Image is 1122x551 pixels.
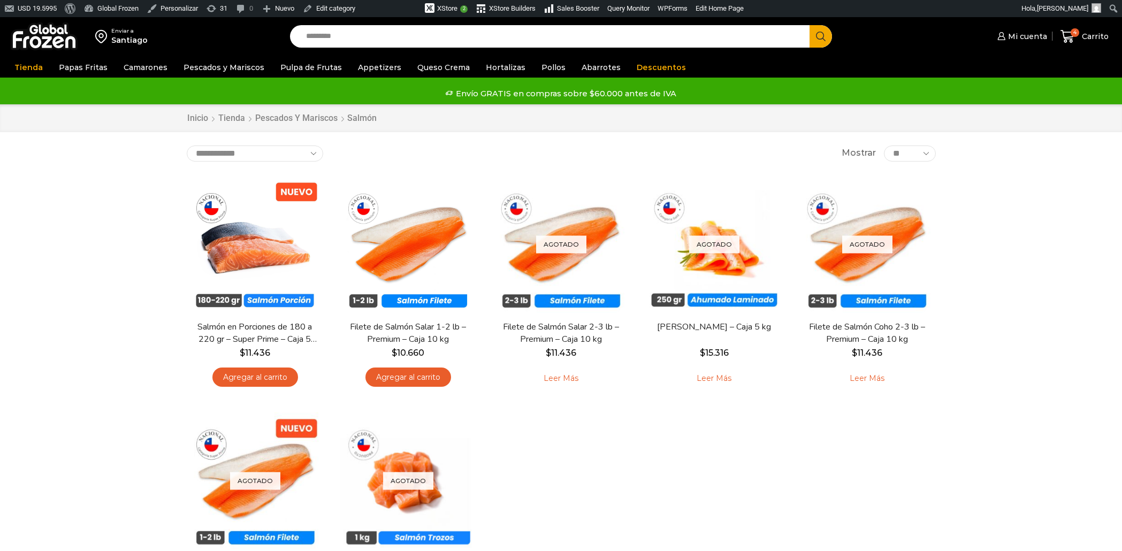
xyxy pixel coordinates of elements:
[576,57,626,78] a: Abarrotes
[833,368,901,390] a: Leé más sobre “Filete de Salmón Coho 2-3 lb - Premium - Caja 10 kg”
[842,235,892,253] p: Agotado
[54,57,113,78] a: Papas Fritas
[652,321,775,333] a: [PERSON_NAME] – Caja 5 kg
[536,235,586,253] p: Agotado
[557,4,599,12] span: Sales Booster
[1079,31,1109,42] span: Carrito
[680,368,748,390] a: Leé más sobre “Salmón Ahumado Laminado - Caja 5 kg”
[95,27,111,45] img: address-field-icon.svg
[499,321,622,346] a: Filete de Salmón Salar 2-3 lb – Premium – Caja 10 kg
[1005,31,1047,42] span: Mi cuenta
[193,321,316,346] a: Salmón en Porciones de 180 a 220 gr – Super Prime – Caja 5 kg
[489,4,536,12] span: XStore Builders
[546,348,551,358] span: $
[365,368,451,387] a: Agregar al carrito: “Filete de Salmón Salar 1-2 lb – Premium - Caja 10 kg”
[546,348,576,358] bdi: 11.436
[810,25,832,48] button: Search button
[631,57,691,78] a: Descuentos
[118,57,173,78] a: Camarones
[1071,28,1079,37] span: 4
[212,368,298,387] a: Agregar al carrito: “Salmón en Porciones de 180 a 220 gr - Super Prime - Caja 5 kg”
[412,57,475,78] a: Queso Crema
[255,112,338,125] a: Pescados y Mariscos
[240,348,245,358] span: $
[111,27,148,35] div: Enviar a
[353,57,407,78] a: Appetizers
[240,348,270,358] bdi: 11.436
[347,113,377,123] h1: Salmón
[995,26,1047,47] a: Mi cuenta
[392,348,397,358] span: $
[527,368,595,390] a: Leé más sobre “Filete de Salmón Salar 2-3 lb - Premium - Caja 10 kg”
[218,112,246,125] a: Tienda
[346,321,469,346] a: Filete de Salmón Salar 1-2 lb – Premium – Caja 10 kg
[392,348,424,358] bdi: 10.660
[187,112,209,125] a: Inicio
[230,472,280,489] p: Agotado
[425,3,434,13] img: xstore
[187,146,323,162] select: Pedido de la tienda
[178,57,270,78] a: Pescados y Mariscos
[700,348,705,358] span: $
[536,57,571,78] a: Pollos
[437,4,457,12] span: XStore
[852,348,857,358] span: $
[1058,24,1111,49] a: 4 Carrito
[852,348,882,358] bdi: 11.436
[842,147,876,159] span: Mostrar
[460,5,468,13] span: 2
[1037,4,1088,12] span: [PERSON_NAME]
[275,57,347,78] a: Pulpa de Frutas
[111,35,148,45] div: Santiago
[365,3,425,16] img: Visitas de 48 horas. Haz clic para ver más estadísticas del sitio.
[187,112,377,125] nav: Breadcrumb
[480,57,531,78] a: Hortalizas
[805,321,928,346] a: Filete de Salmón Coho 2-3 lb – Premium – Caja 10 kg
[689,235,739,253] p: Agotado
[9,57,48,78] a: Tienda
[383,472,433,489] p: Agotado
[700,348,729,358] bdi: 15.316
